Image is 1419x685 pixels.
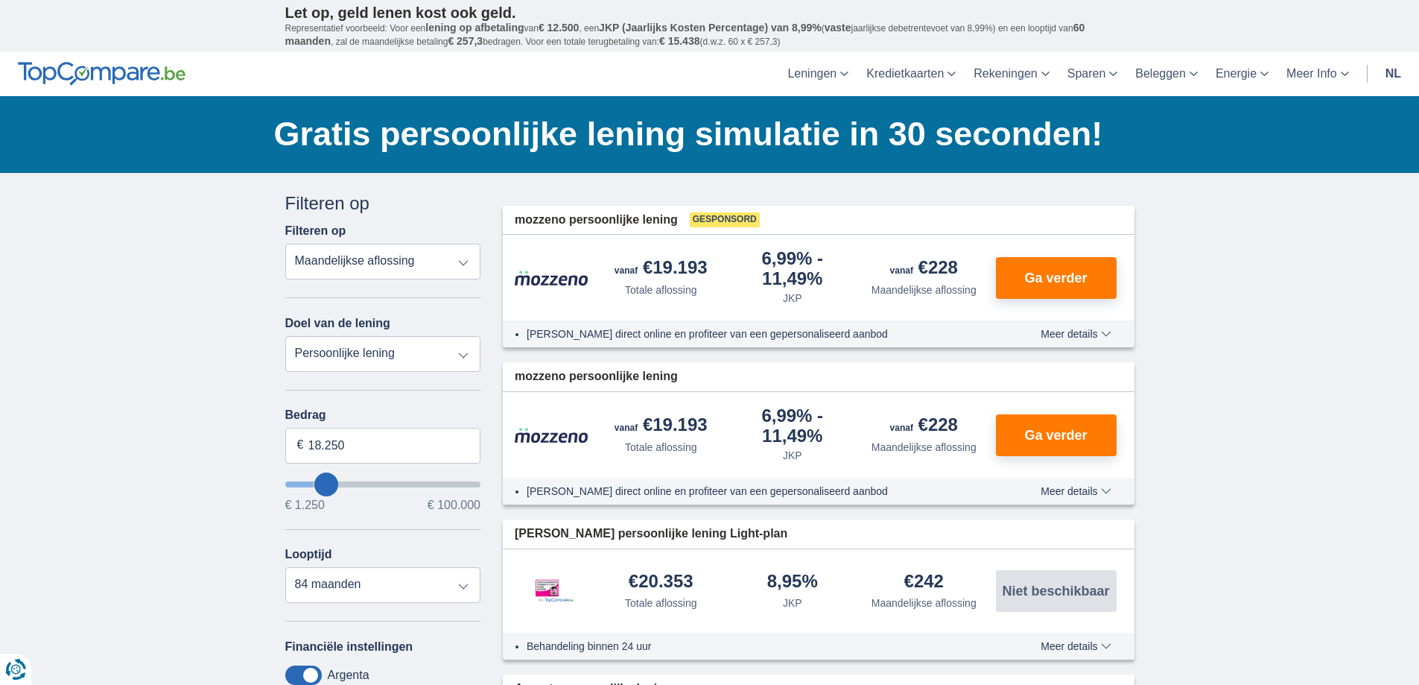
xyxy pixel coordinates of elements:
[625,596,697,610] div: Totale aflossing
[872,282,977,297] div: Maandelijkse aflossing
[285,22,1134,48] p: Representatief voorbeeld: Voor een van , een ( jaarlijkse debetrentevoet van 8,99%) en een loopti...
[778,52,857,96] a: Leningen
[783,291,802,306] div: JKP
[825,22,851,34] span: vaste
[872,596,977,610] div: Maandelijkse aflossing
[733,250,853,288] div: 6,99%
[425,22,524,34] span: lening op afbetaling
[515,564,589,618] img: product.pl.alt Leemans Kredieten
[1024,429,1087,442] span: Ga verder
[285,640,413,654] label: Financiële instellingen
[996,414,1117,456] button: Ga verder
[515,525,787,543] span: [PERSON_NAME] persoonlijke lening Light-plan
[1126,52,1207,96] a: Beleggen
[599,22,822,34] span: JKP (Jaarlijks Kosten Percentage) van 8,99%
[1058,52,1127,96] a: Sparen
[515,212,678,229] span: mozzeno persoonlijke lening
[527,639,986,654] li: Behandeling binnen 24 uur
[527,326,986,341] li: [PERSON_NAME] direct online en profiteer van een gepersonaliseerd aanbod
[615,259,708,280] div: €19.193
[448,35,483,47] span: € 257,3
[890,259,958,280] div: €228
[285,499,325,511] span: € 1.250
[1029,328,1122,340] button: Meer details
[285,482,481,487] input: wantToBorrow
[904,572,944,593] div: €242
[1377,52,1410,96] a: nl
[428,499,480,511] span: € 100.000
[783,596,802,610] div: JKP
[285,548,332,561] label: Looptijd
[1029,640,1122,652] button: Meer details
[285,224,346,238] label: Filteren op
[539,22,580,34] span: € 12.500
[615,416,708,437] div: €19.193
[625,282,697,297] div: Totale aflossing
[872,440,977,455] div: Maandelijkse aflossing
[285,22,1085,47] span: 60 maanden
[297,437,304,454] span: €
[328,669,369,682] label: Argenta
[629,572,693,593] div: €20.353
[285,191,481,216] div: Filteren op
[965,52,1058,96] a: Rekeningen
[659,35,700,47] span: € 15.438
[527,484,986,499] li: [PERSON_NAME] direct online en profiteer van een gepersonaliseerd aanbod
[285,408,481,422] label: Bedrag
[857,52,965,96] a: Kredietkaarten
[285,317,390,330] label: Doel van de lening
[767,572,818,593] div: 8,95%
[1041,329,1111,339] span: Meer details
[515,270,589,286] img: product.pl.alt Mozzeno
[1207,52,1277,96] a: Energie
[996,570,1117,612] button: Niet beschikbaar
[890,416,958,437] div: €228
[690,212,760,227] span: Gesponsord
[274,111,1134,157] h1: Gratis persoonlijke lening simulatie in 30 seconden!
[625,440,697,455] div: Totale aflossing
[515,368,678,385] span: mozzeno persoonlijke lening
[515,427,589,443] img: product.pl.alt Mozzeno
[996,257,1117,299] button: Ga verder
[1041,641,1111,651] span: Meer details
[18,62,185,86] img: TopCompare
[1041,486,1111,496] span: Meer details
[285,4,1134,22] p: Let op, geld lenen kost ook geld.
[1002,584,1109,598] span: Niet beschikbaar
[1277,52,1358,96] a: Meer Info
[1024,271,1087,285] span: Ga verder
[1029,485,1122,497] button: Meer details
[733,407,853,445] div: 6,99%
[783,448,802,463] div: JKP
